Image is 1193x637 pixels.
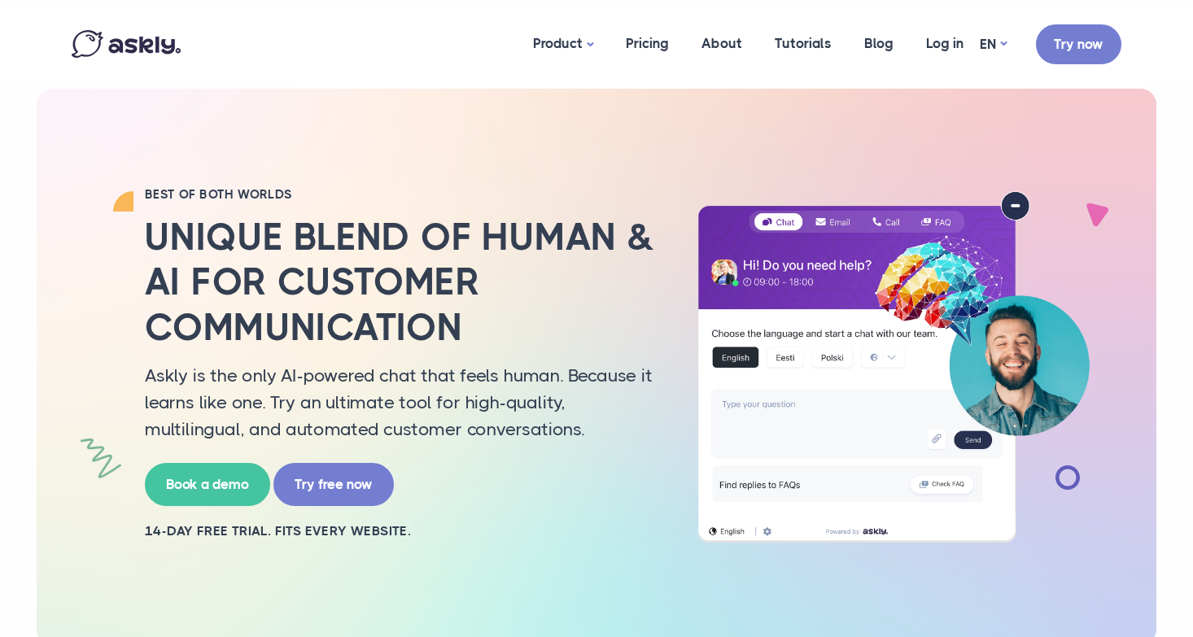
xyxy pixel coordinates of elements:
h2: Unique blend of human & AI for customer communication [145,215,658,350]
a: Try now [1036,24,1121,64]
a: Book a demo [145,463,270,506]
p: Askly is the only AI-powered chat that feels human. Because it learns like one. Try an ultimate t... [145,362,658,443]
a: Log in [910,4,980,83]
a: Pricing [610,4,685,83]
a: Tutorials [758,4,848,83]
img: Askly [72,30,181,58]
a: EN [980,33,1007,56]
a: About [685,4,758,83]
a: Product [517,4,610,85]
h2: 14-day free trial. Fits every website. [145,522,658,540]
a: Try free now [273,463,394,506]
img: AI multilingual chat [682,191,1105,543]
h2: BEST OF BOTH WORLDS [145,186,658,203]
a: Blog [848,4,910,83]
